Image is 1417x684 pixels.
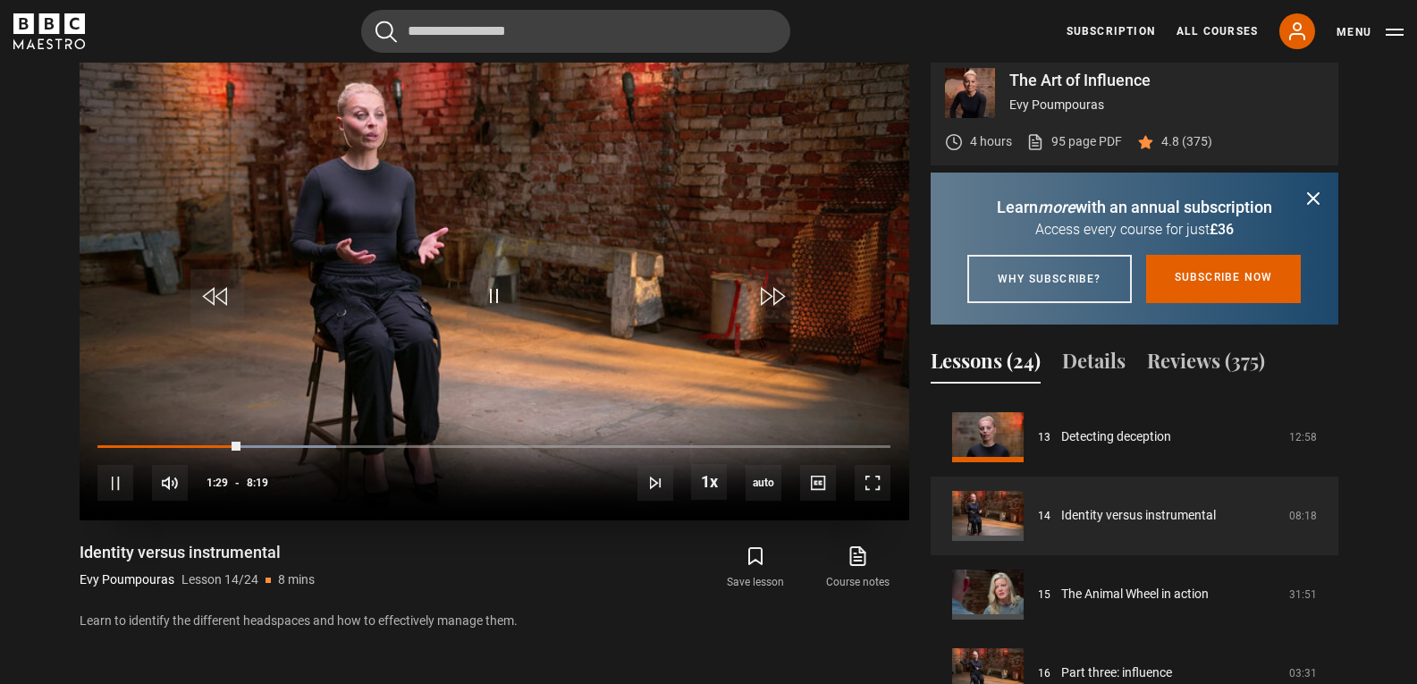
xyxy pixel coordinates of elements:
[1026,132,1122,151] a: 95 page PDF
[1009,96,1324,114] p: Evy Poumpouras
[278,570,315,589] p: 8 mins
[207,467,228,499] span: 1:29
[931,346,1041,384] button: Lessons (24)
[247,467,268,499] span: 8:19
[97,465,133,501] button: Pause
[13,13,85,49] svg: BBC Maestro
[235,477,240,489] span: -
[375,21,397,43] button: Submit the search query
[1146,255,1302,303] a: Subscribe now
[952,219,1317,241] p: Access every course for just
[80,54,909,520] video-js: Video Player
[691,464,727,500] button: Playback Rate
[181,570,258,589] p: Lesson 14/24
[1061,663,1172,682] a: Part three: influence
[855,465,890,501] button: Fullscreen
[1161,132,1212,151] p: 4.8 (375)
[1147,346,1265,384] button: Reviews (375)
[1038,198,1075,216] i: more
[1009,72,1324,89] p: The Art of Influence
[1062,346,1126,384] button: Details
[952,195,1317,219] p: Learn with an annual subscription
[1061,506,1216,525] a: Identity versus instrumental
[361,10,790,53] input: Search
[637,465,673,501] button: Next Lesson
[967,255,1132,303] a: Why subscribe?
[1337,23,1404,41] button: Toggle navigation
[800,465,836,501] button: Captions
[746,465,781,501] div: Current quality: 720p
[704,542,806,594] button: Save lesson
[1061,585,1209,604] a: The Animal Wheel in action
[1177,23,1258,39] a: All Courses
[746,465,781,501] span: auto
[152,465,188,501] button: Mute
[97,445,890,449] div: Progress Bar
[80,542,315,563] h1: Identity versus instrumental
[806,542,908,594] a: Course notes
[80,570,174,589] p: Evy Poumpouras
[80,612,909,630] p: Learn to identify the different headspaces and how to effectively manage them.
[1210,221,1234,238] span: £36
[1067,23,1155,39] a: Subscription
[970,132,1012,151] p: 4 hours
[1061,427,1171,446] a: Detecting deception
